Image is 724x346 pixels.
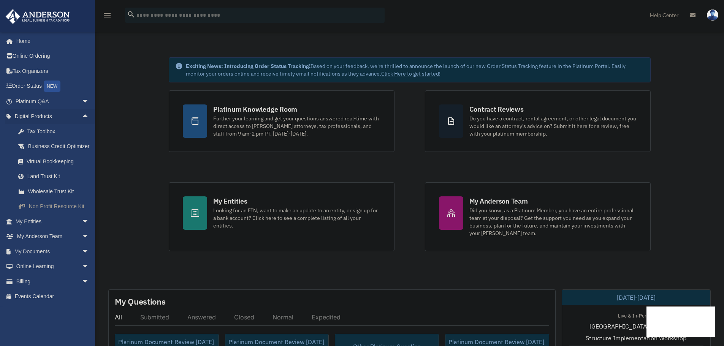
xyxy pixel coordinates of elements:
img: User Pic [707,9,718,21]
span: arrow_drop_down [82,274,97,289]
a: Online Ordering [5,49,101,64]
div: Business Credit Optimizer [27,142,91,151]
div: Did you know, as a Platinum Member, you have an entire professional team at your disposal? Get th... [469,207,637,237]
a: menu [103,13,112,20]
div: Looking for an EIN, want to make an update to an entity, or sign up for a bank account? Click her... [213,207,380,229]
div: Further your learning and get your questions answered real-time with direct access to [PERSON_NAM... [213,115,380,137]
i: menu [103,11,112,20]
div: Do you have a contract, rental agreement, or other legal document you would like an attorney's ad... [469,115,637,137]
div: Submitted [140,313,169,321]
a: Billingarrow_drop_down [5,274,101,289]
div: Platinum Knowledge Room [213,104,298,114]
a: Wholesale Trust Kit [11,184,101,199]
div: Based on your feedback, we're thrilled to announce the launch of our new Order Status Tracking fe... [186,62,644,77]
div: My Entities [213,196,247,206]
a: Home [5,33,97,49]
a: My Anderson Teamarrow_drop_down [5,229,101,244]
i: search [127,10,135,19]
a: Non Profit Resource Kit [11,199,101,214]
div: All [115,313,122,321]
a: My Entities Looking for an EIN, want to make an update to an entity, or sign up for a bank accoun... [169,182,394,251]
a: Platinum Q&Aarrow_drop_down [5,94,101,109]
div: Wholesale Trust Kit [27,187,91,196]
a: Click Here to get started! [381,70,440,77]
div: Live & In-Person [612,311,660,319]
a: My Documentsarrow_drop_down [5,244,101,259]
div: Tax Toolbox [27,127,91,136]
strong: Exciting News: Introducing Order Status Tracking! [186,63,311,70]
a: Tax Toolbox [11,124,101,139]
a: Contract Reviews Do you have a contract, rental agreement, or other legal document you would like... [425,90,651,152]
span: [GEOGRAPHIC_DATA], [US_STATE] [589,322,683,331]
a: Business Credit Optimizer [11,139,101,154]
img: Anderson Advisors Platinum Portal [3,9,72,24]
span: arrow_drop_down [82,259,97,275]
div: Normal [272,313,293,321]
span: arrow_drop_down [82,94,97,109]
a: Tax Organizers [5,63,101,79]
a: Virtual Bookkeeping [11,154,101,169]
span: arrow_drop_up [82,109,97,125]
div: Non Profit Resource Kit [27,202,91,211]
a: My Anderson Team Did you know, as a Platinum Member, you have an entire professional team at your... [425,182,651,251]
div: Land Trust Kit [27,172,91,181]
a: My Entitiesarrow_drop_down [5,214,101,229]
a: Events Calendar [5,289,101,304]
div: My Questions [115,296,166,307]
a: Online Learningarrow_drop_down [5,259,101,274]
div: Contract Reviews [469,104,524,114]
span: arrow_drop_down [82,244,97,259]
div: [DATE]-[DATE] [562,290,710,305]
div: Answered [187,313,216,321]
span: Structure Implementation Workshop [586,333,686,343]
a: Land Trust Kit [11,169,101,184]
span: arrow_drop_down [82,229,97,245]
span: arrow_drop_down [82,214,97,229]
div: Closed [234,313,254,321]
a: Platinum Knowledge Room Further your learning and get your questions answered real-time with dire... [169,90,394,152]
div: My Anderson Team [469,196,528,206]
div: NEW [44,81,60,92]
div: Expedited [312,313,341,321]
a: Digital Productsarrow_drop_up [5,109,101,124]
div: Virtual Bookkeeping [27,157,91,166]
a: Order StatusNEW [5,79,101,94]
